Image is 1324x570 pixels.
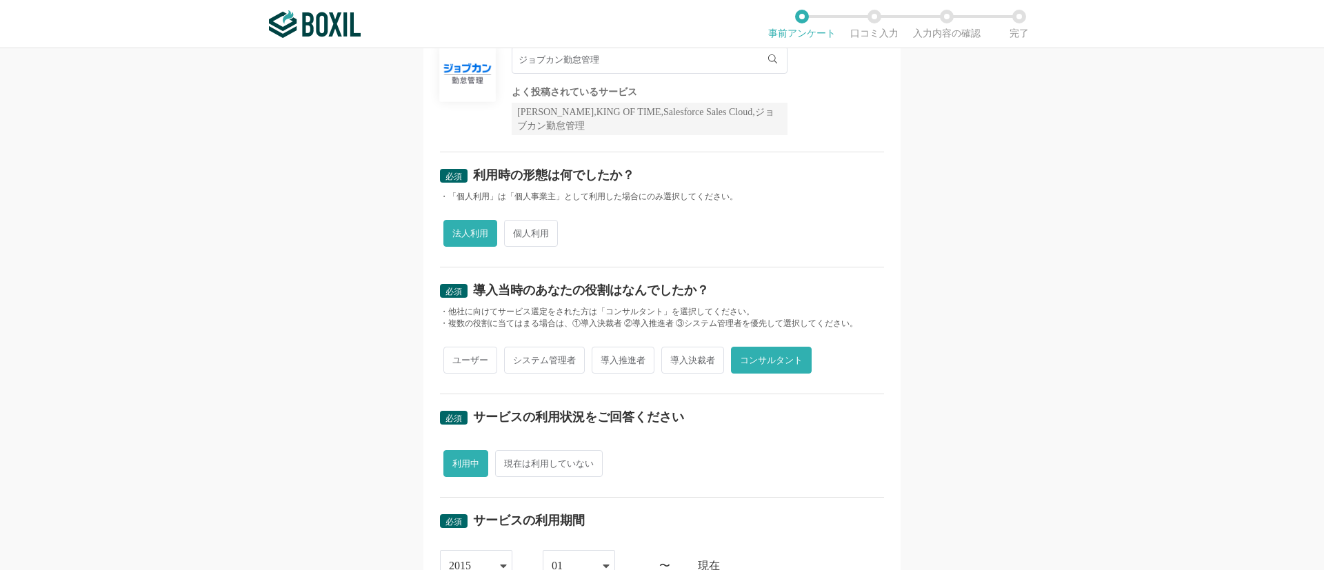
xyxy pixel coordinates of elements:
[443,347,497,374] span: ユーザー
[838,10,910,39] li: 口コミ入力
[445,287,462,296] span: 必須
[473,514,585,527] div: サービスの利用期間
[731,347,812,374] span: コンサルタント
[440,191,884,203] div: ・「個人利用」は「個人事業主」として利用した場合にのみ選択してください。
[443,450,488,477] span: 利用中
[765,10,838,39] li: 事前アンケート
[983,10,1055,39] li: 完了
[512,46,788,74] input: サービス名で検索
[440,306,884,318] div: ・他社に向けてサービス選定をされた方は「コンサルタント」を選択してください。
[445,517,462,527] span: 必須
[512,103,788,135] div: [PERSON_NAME],KING OF TIME,Salesforce Sales Cloud,ジョブカン勤怠管理
[504,220,558,247] span: 個人利用
[910,10,983,39] li: 入力内容の確認
[269,10,361,38] img: ボクシルSaaS_ロゴ
[473,284,709,296] div: 導入当時のあなたの役割はなんでしたか？
[504,347,585,374] span: システム管理者
[445,414,462,423] span: 必須
[592,347,654,374] span: 導入推進者
[512,88,788,97] div: よく投稿されているサービス
[661,347,724,374] span: 導入決裁者
[495,450,603,477] span: 現在は利用していない
[473,169,634,181] div: 利用時の形態は何でしたか？
[440,318,884,329] div: ・複数の役割に当てはまる場合は、①導入決裁者 ②導入推進者 ③システム管理者を優先して選択してください。
[443,220,497,247] span: 法人利用
[445,172,462,181] span: 必須
[473,411,684,423] div: サービスの利用状況をご回答ください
